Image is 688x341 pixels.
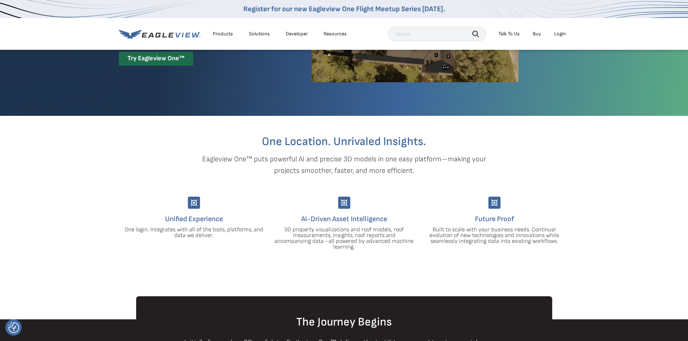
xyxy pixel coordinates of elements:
[488,197,501,209] img: Group-9744.svg
[533,31,541,37] a: Buy
[388,27,486,41] input: Search
[188,197,200,209] img: Group-9744.svg
[136,316,552,328] h2: The Journey Begins
[190,153,499,176] p: Eagleview One™ puts powerful AI and precise 3D models in one easy platform—making your projects s...
[425,227,564,244] p: Built to scale with your business needs. Continual evolution of new technologies and innovations ...
[124,136,564,148] h2: One Location. Unrivaled Insights.
[274,213,414,225] h4: AI-Driven Asset Intelligence
[554,31,566,37] div: Login
[425,213,564,225] h4: Future Proof
[274,227,414,250] p: 3D property visualizations and roof models, roof measurements, insights, roof reports and accompa...
[338,197,350,209] img: Group-9744.svg
[286,31,308,37] a: Developer
[119,52,193,66] div: Try Eagleview One™
[243,5,445,13] a: Register for our new Eagleview One Flight Meetup Series [DATE].
[498,31,520,37] div: Talk To Us
[8,322,19,333] button: Consent Preferences
[124,227,264,239] p: One login. Integrates with all of the tools, platforms, and data we deliver.
[8,322,19,333] img: Revisit consent button
[124,213,264,225] h4: Unified Experience
[324,31,347,37] div: Resources
[213,31,233,37] div: Products
[249,31,270,37] div: Solutions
